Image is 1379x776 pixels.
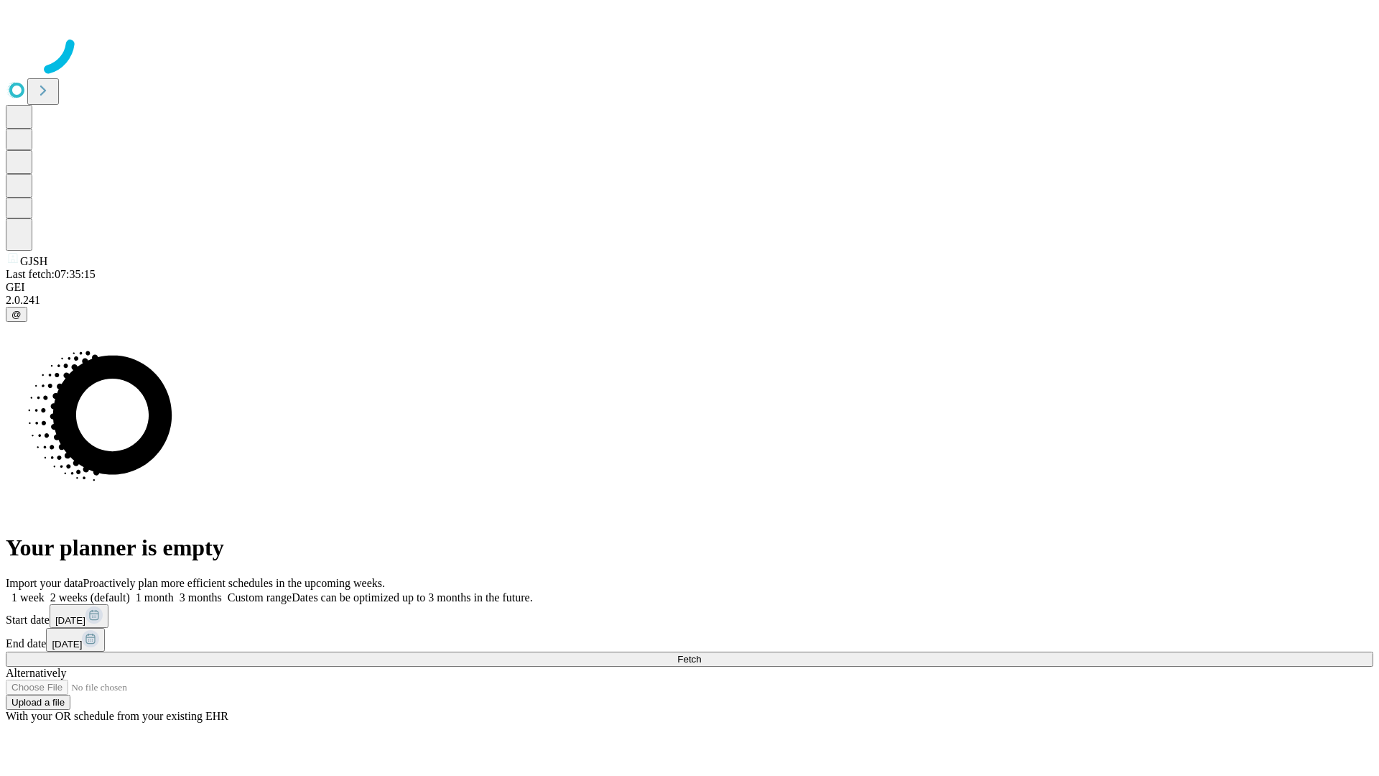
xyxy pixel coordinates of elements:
[83,577,385,589] span: Proactively plan more efficient schedules in the upcoming weeks.
[6,628,1373,652] div: End date
[6,307,27,322] button: @
[50,604,108,628] button: [DATE]
[46,628,105,652] button: [DATE]
[6,652,1373,667] button: Fetch
[292,591,532,604] span: Dates can be optimized up to 3 months in the future.
[6,268,96,280] span: Last fetch: 07:35:15
[136,591,174,604] span: 1 month
[6,577,83,589] span: Import your data
[6,710,228,722] span: With your OR schedule from your existing EHR
[6,294,1373,307] div: 2.0.241
[55,615,85,626] span: [DATE]
[6,604,1373,628] div: Start date
[50,591,130,604] span: 2 weeks (default)
[677,654,701,665] span: Fetch
[11,309,22,320] span: @
[180,591,222,604] span: 3 months
[6,667,66,679] span: Alternatively
[52,639,82,650] span: [DATE]
[6,535,1373,561] h1: Your planner is empty
[228,591,292,604] span: Custom range
[11,591,45,604] span: 1 week
[6,695,70,710] button: Upload a file
[6,281,1373,294] div: GEI
[20,255,47,267] span: GJSH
